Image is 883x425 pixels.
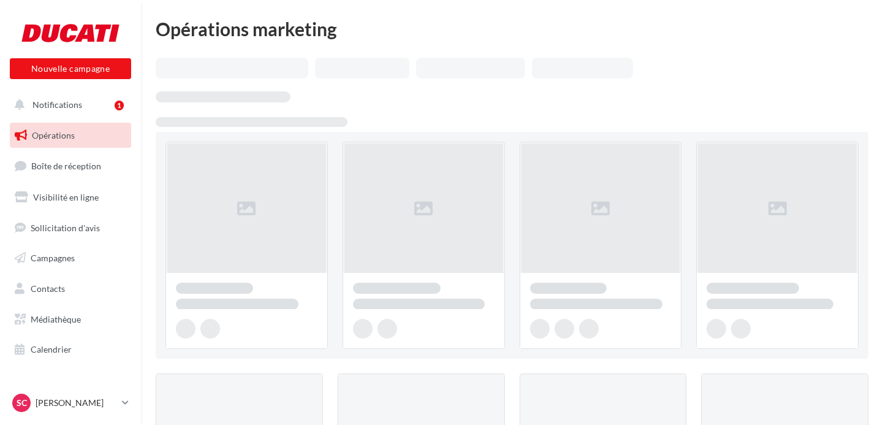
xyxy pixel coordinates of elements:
a: Visibilité en ligne [7,185,134,210]
span: Médiathèque [31,314,81,324]
a: Calendrier [7,337,134,362]
span: SC [17,397,27,409]
button: Nouvelle campagne [10,58,131,79]
span: Contacts [31,283,65,294]
a: Campagnes [7,245,134,271]
a: Contacts [7,276,134,302]
a: Boîte de réception [7,153,134,179]
a: SC [PERSON_NAME] [10,391,131,415]
span: Sollicitation d'avis [31,222,100,232]
span: Calendrier [31,344,72,354]
a: Sollicitation d'avis [7,215,134,241]
span: Campagnes [31,253,75,263]
div: 1 [115,101,124,110]
p: [PERSON_NAME] [36,397,117,409]
a: Médiathèque [7,307,134,332]
button: Notifications 1 [7,92,129,118]
span: Visibilité en ligne [33,192,99,202]
div: Opérations marketing [156,20,868,38]
span: Boîte de réception [31,161,101,171]
span: Opérations [32,130,75,140]
span: Notifications [32,99,82,110]
a: Opérations [7,123,134,148]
